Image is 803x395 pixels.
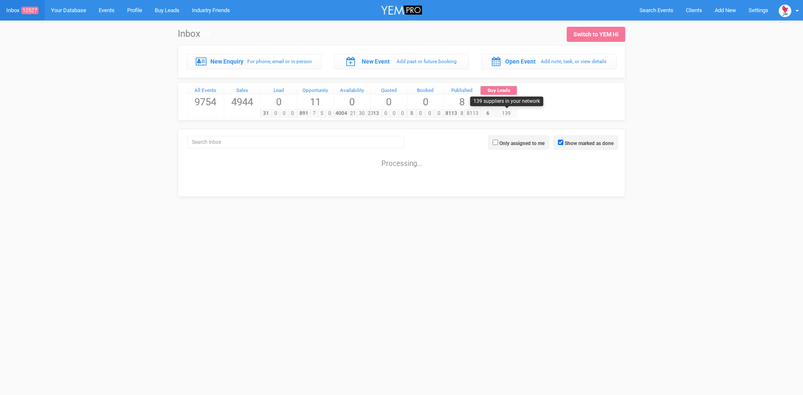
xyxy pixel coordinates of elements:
[334,95,371,109] span: 0
[390,110,399,117] span: 0
[325,110,333,117] span: 0
[297,86,334,95] a: Opportunity
[348,110,358,117] span: 21
[565,140,614,147] label: Show marked as done
[297,95,334,109] span: 11
[465,110,480,117] span: 8113
[499,140,545,147] label: Only assigned to me
[180,150,623,167] div: Processing...
[567,27,625,42] a: Switch to YEM Hi
[444,86,481,95] a: Published
[210,57,243,66] label: New Enquiry
[481,86,517,95] a: Buy Leads
[334,54,469,69] a: New Event Add past or future booking
[398,110,407,117] span: 0
[297,110,311,117] span: 891
[470,97,543,106] div: 139 suppliers in your network
[425,110,435,117] span: 0
[444,95,481,109] span: 8
[187,95,224,109] span: 9754
[541,59,606,64] small: Add note, task, or view details
[407,86,444,95] a: Booked
[261,95,297,109] span: 0
[21,7,38,14] span: 12527
[407,95,444,109] span: 0
[639,7,673,13] span: Search Events
[779,5,791,17] img: open-uri20190322-4-14wp8y4
[362,57,390,66] label: New Event
[505,57,536,66] label: Open Event
[280,110,289,117] span: 0
[480,110,496,117] span: 6
[178,29,210,39] h1: Inbox
[458,110,465,117] span: 8
[334,110,349,117] span: 4004
[247,59,312,64] small: For phone, email or in-person
[715,7,736,13] span: Add New
[187,86,224,95] a: All Events
[381,110,390,117] span: 0
[396,59,457,64] small: Add past or future booking
[357,110,366,117] span: 30
[224,95,261,109] span: 4944
[573,30,619,38] div: Switch to YEM Hi
[224,86,261,95] a: Sales
[496,110,517,117] span: 139
[370,110,382,117] span: 13
[334,86,371,95] a: Availability
[481,54,616,69] a: Open Event Add note, task, or view details
[444,110,459,117] span: 8113
[371,86,407,95] a: Quoted
[416,110,426,117] span: 0
[318,110,326,117] span: 5
[271,110,280,117] span: 0
[371,95,407,109] span: 0
[407,110,417,117] span: 5
[187,136,404,148] input: Search Inbox
[434,110,444,117] span: 0
[187,54,322,69] a: New Enquiry For phone, email or in-person
[288,110,297,117] span: 0
[261,86,297,95] a: Lead
[260,110,272,117] span: 31
[686,7,702,13] span: Clients
[366,110,375,117] span: 23
[310,110,318,117] span: 7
